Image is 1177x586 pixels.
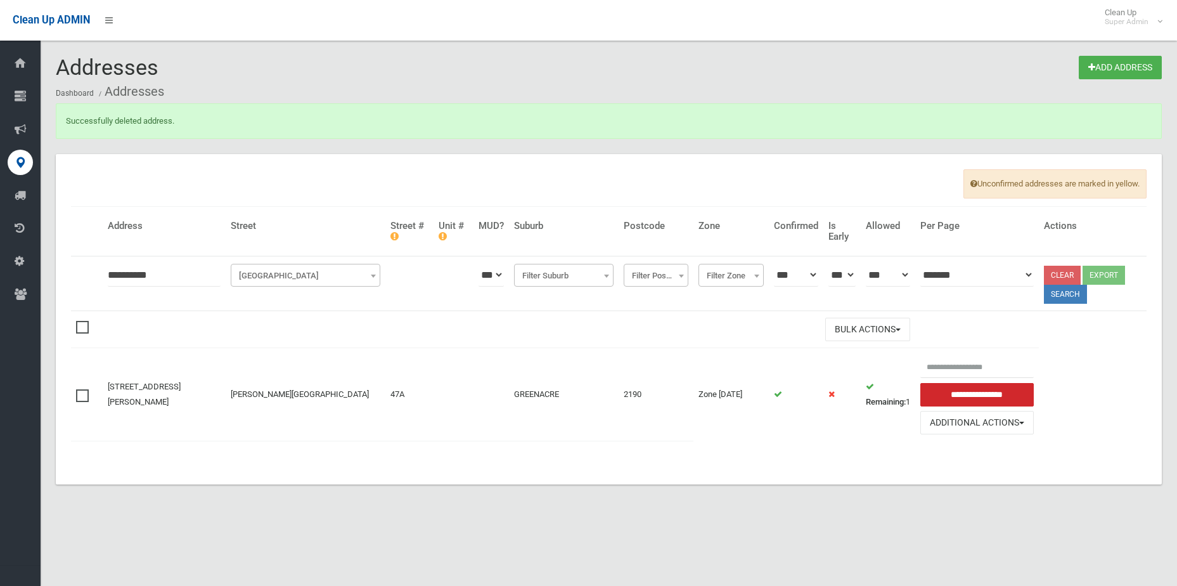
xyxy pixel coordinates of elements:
[1044,266,1081,285] a: Clear
[234,267,378,285] span: Filter Street
[774,221,818,231] h4: Confirmed
[13,14,90,26] span: Clean Up ADMIN
[861,348,915,441] td: 1
[517,267,611,285] span: Filter Suburb
[514,221,614,231] h4: Suburb
[108,382,181,407] a: [STREET_ADDRESS][PERSON_NAME]
[624,264,688,287] span: Filter Postcode
[1044,221,1142,231] h4: Actions
[390,221,428,242] h4: Street #
[825,318,910,341] button: Bulk Actions
[56,55,158,80] span: Addresses
[624,221,688,231] h4: Postcode
[619,348,693,441] td: 2190
[439,221,468,242] h4: Unit #
[702,267,761,285] span: Filter Zone
[920,411,1034,434] button: Additional Actions
[96,80,164,103] li: Addresses
[514,264,614,287] span: Filter Suburb
[231,221,381,231] h4: Street
[479,221,504,231] h4: MUD?
[963,169,1147,199] span: Unconfirmed addresses are marked in yellow.
[1044,285,1087,304] button: Search
[920,221,1034,231] h4: Per Page
[866,397,906,407] strong: Remaining:
[698,264,764,287] span: Filter Zone
[1105,17,1148,27] small: Super Admin
[108,221,221,231] h4: Address
[56,89,94,98] a: Dashboard
[693,348,769,441] td: Zone [DATE]
[56,103,1162,139] div: Successfully deleted address.
[231,264,381,287] span: Filter Street
[226,348,386,441] td: [PERSON_NAME][GEOGRAPHIC_DATA]
[1098,8,1161,27] span: Clean Up
[509,348,619,441] td: GREENACRE
[1083,266,1125,285] button: Export
[698,221,764,231] h4: Zone
[627,267,685,285] span: Filter Postcode
[1079,56,1162,79] a: Add Address
[385,348,434,441] td: 47A
[866,221,910,231] h4: Allowed
[828,221,855,242] h4: Is Early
